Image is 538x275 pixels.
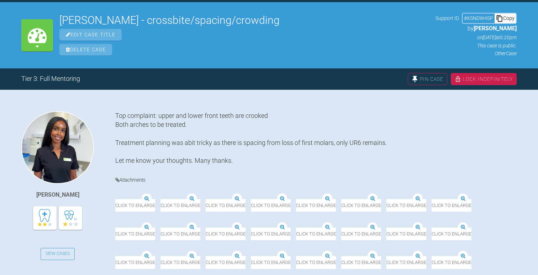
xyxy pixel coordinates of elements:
span: Click to enlarge [296,256,336,269]
span: Click to enlarge [115,256,155,269]
span: Click to enlarge [251,256,291,269]
div: Lock Indefinitely [451,73,517,85]
p: This case is public. [436,42,517,50]
span: Click to enlarge [206,256,246,269]
span: Click to enlarge [160,199,200,212]
span: Click to enlarge [386,256,426,269]
span: Click to enlarge [296,199,336,212]
div: Copy [495,14,516,23]
span: Click to enlarge [341,199,381,212]
span: Edit Case Title [59,29,122,41]
div: Tier 3: Full Mentoring [21,74,80,84]
img: Mariam Samra [21,111,94,184]
div: [PERSON_NAME] [36,190,79,199]
h4: Attachments [115,176,517,185]
span: Click to enlarge [206,199,246,212]
span: Click to enlarge [160,256,200,269]
span: Click to enlarge [251,228,291,240]
h2: [PERSON_NAME] - crossbite/spacing/crowding [59,15,429,26]
a: View Cases [41,248,75,260]
span: Delete Case [59,44,112,56]
img: lock.6dc949b6.svg [455,76,461,82]
p: on [DATE] at 5:20pm [436,33,517,41]
span: Click to enlarge [160,228,200,240]
span: Click to enlarge [386,228,426,240]
div: # XSNDW4SP [463,14,495,22]
span: Click to enlarge [432,228,471,240]
p: Other Case [436,50,517,57]
span: Support ID [436,14,459,22]
span: Click to enlarge [115,199,155,212]
span: Click to enlarge [432,256,471,269]
span: Click to enlarge [386,199,426,212]
span: Click to enlarge [206,228,246,240]
span: Click to enlarge [296,228,336,240]
p: by [436,24,517,33]
span: Click to enlarge [115,228,155,240]
span: Click to enlarge [341,228,381,240]
span: Click to enlarge [341,256,381,269]
span: Click to enlarge [432,199,471,212]
span: [PERSON_NAME] [474,25,517,32]
img: pin.fff216dc.svg [412,76,418,82]
span: Click to enlarge [251,199,291,212]
div: Top complaint: upper and lower front teeth are crooked Both arches to be treated. Treatment plann... [115,111,517,165]
div: Pin Case [408,73,447,85]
